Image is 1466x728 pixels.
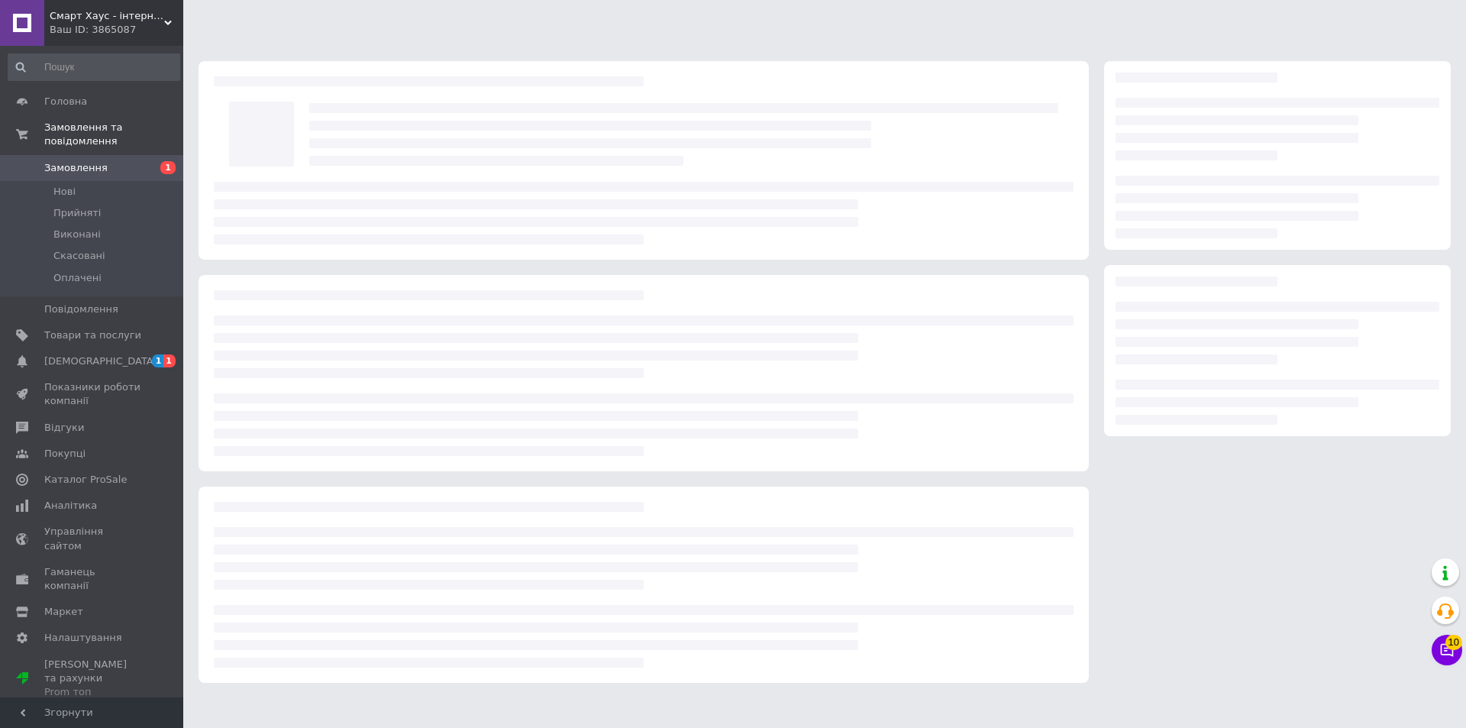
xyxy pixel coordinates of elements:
[44,121,183,148] span: Замовлення та повідомлення
[152,354,164,367] span: 1
[44,605,83,619] span: Маркет
[44,95,87,108] span: Головна
[44,161,108,175] span: Замовлення
[44,354,157,368] span: [DEMOGRAPHIC_DATA]
[53,206,101,220] span: Прийняті
[1432,635,1462,665] button: Чат з покупцем10
[53,185,76,199] span: Нові
[44,525,141,552] span: Управління сайтом
[44,631,122,645] span: Налаштування
[44,658,141,700] span: [PERSON_NAME] та рахунки
[44,473,127,487] span: Каталог ProSale
[50,23,183,37] div: Ваш ID: 3865087
[160,161,176,174] span: 1
[44,328,141,342] span: Товари та послуги
[44,565,141,593] span: Гаманець компанії
[1445,635,1462,650] span: 10
[44,421,84,435] span: Відгуки
[53,271,102,285] span: Оплачені
[53,228,101,241] span: Виконані
[163,354,176,367] span: 1
[8,53,180,81] input: Пошук
[44,447,86,461] span: Покупці
[53,249,105,263] span: Скасовані
[44,303,118,316] span: Повідомлення
[44,685,141,699] div: Prom топ
[50,9,164,23] span: Смарт Хаус - інтернет магазин електроніки
[44,499,97,513] span: Аналітика
[44,380,141,408] span: Показники роботи компанії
